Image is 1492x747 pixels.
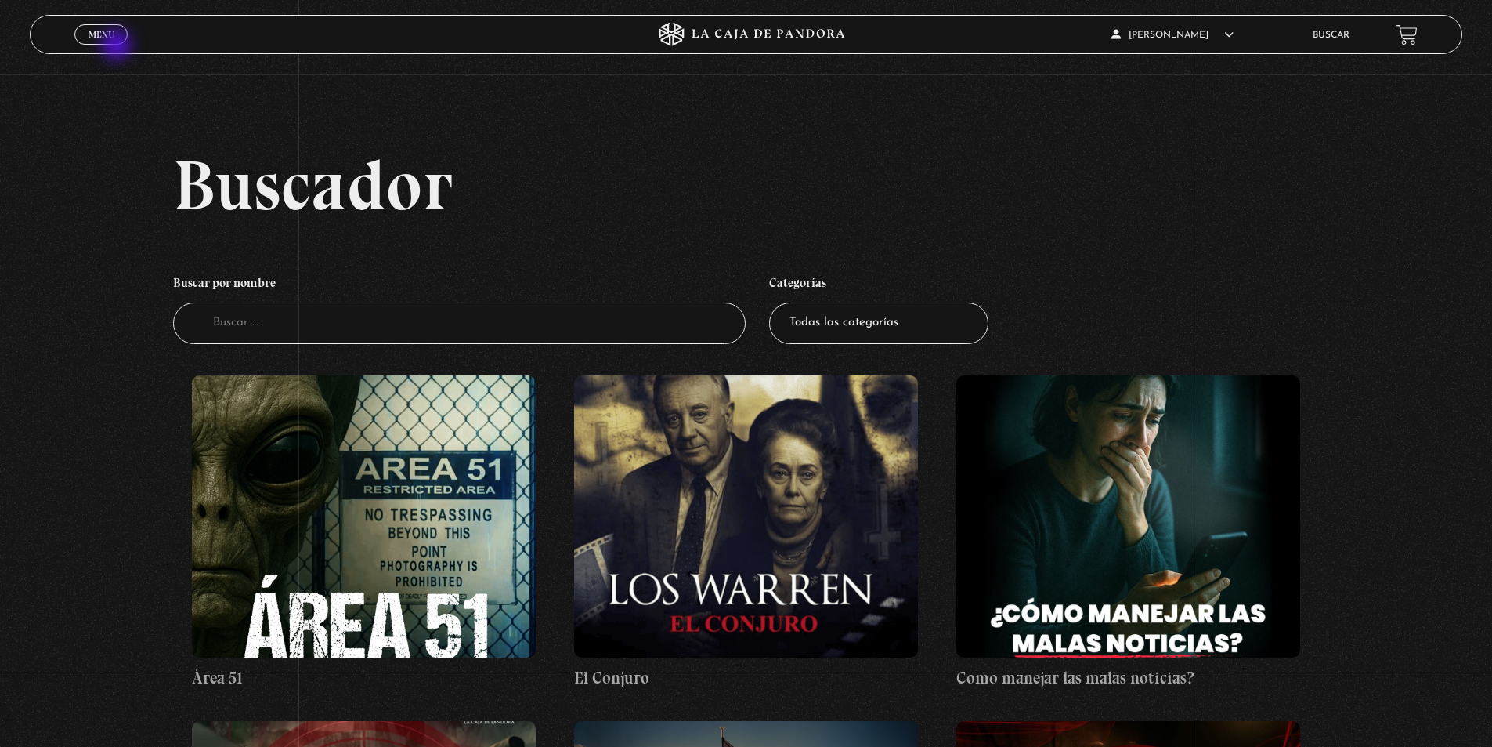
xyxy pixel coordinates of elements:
[769,267,988,303] h4: Categorías
[192,665,536,691] h4: Área 51
[574,375,918,691] a: El Conjuro
[83,43,120,54] span: Cerrar
[956,375,1300,691] a: Como manejar las malas noticias?
[1396,24,1418,45] a: View your shopping cart
[192,375,536,691] a: Área 51
[956,665,1300,691] h4: Como manejar las malas noticias?
[1111,31,1234,40] span: [PERSON_NAME]
[89,30,114,39] span: Menu
[173,267,746,303] h4: Buscar por nombre
[173,150,1462,220] h2: Buscador
[1313,31,1349,40] a: Buscar
[574,665,918,691] h4: El Conjuro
